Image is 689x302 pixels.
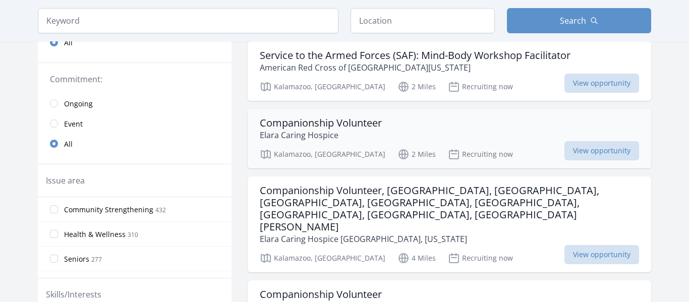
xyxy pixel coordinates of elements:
[91,255,102,264] span: 277
[64,99,93,109] span: Ongoing
[260,62,570,74] p: American Red Cross of [GEOGRAPHIC_DATA][US_STATE]
[50,255,58,263] input: Seniors 277
[248,109,651,168] a: Companionship Volunteer Elara Caring Hospice Kalamazoo, [GEOGRAPHIC_DATA] 2 Miles Recruiting now ...
[128,230,138,239] span: 310
[38,113,232,134] a: Event
[564,141,639,160] span: View opportunity
[564,74,639,93] span: View opportunity
[448,81,513,93] p: Recruiting now
[351,8,495,33] input: Location
[248,41,651,101] a: Service to the Armed Forces (SAF): Mind-Body Workshop Facilitator American Red Cross of [GEOGRAPH...
[248,176,651,272] a: Companionship Volunteer, [GEOGRAPHIC_DATA], [GEOGRAPHIC_DATA], [GEOGRAPHIC_DATA], [GEOGRAPHIC_DAT...
[260,233,639,245] p: Elara Caring Hospice [GEOGRAPHIC_DATA], [US_STATE]
[397,252,436,264] p: 4 Miles
[260,49,570,62] h3: Service to the Armed Forces (SAF): Mind-Body Workshop Facilitator
[64,139,73,149] span: All
[50,73,219,85] legend: Commitment:
[64,38,73,48] span: All
[46,174,85,187] legend: Issue area
[260,129,382,141] p: Elara Caring Hospice
[50,205,58,213] input: Community Strengthening 432
[64,229,126,239] span: Health & Wellness
[38,32,232,52] a: All
[50,230,58,238] input: Health & Wellness 310
[260,252,385,264] p: Kalamazoo, [GEOGRAPHIC_DATA]
[560,15,586,27] span: Search
[260,81,385,93] p: Kalamazoo, [GEOGRAPHIC_DATA]
[64,119,83,129] span: Event
[260,185,639,233] h3: Companionship Volunteer, [GEOGRAPHIC_DATA], [GEOGRAPHIC_DATA], [GEOGRAPHIC_DATA], [GEOGRAPHIC_DAT...
[38,93,232,113] a: Ongoing
[38,8,338,33] input: Keyword
[46,288,101,300] legend: Skills/Interests
[448,252,513,264] p: Recruiting now
[64,205,153,215] span: Community Strengthening
[260,117,382,129] h3: Companionship Volunteer
[155,206,166,214] span: 432
[64,254,89,264] span: Seniors
[507,8,651,33] button: Search
[448,148,513,160] p: Recruiting now
[260,148,385,160] p: Kalamazoo, [GEOGRAPHIC_DATA]
[397,81,436,93] p: 2 Miles
[564,245,639,264] span: View opportunity
[397,148,436,160] p: 2 Miles
[38,134,232,154] a: All
[260,288,467,300] h3: Companionship Volunteer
